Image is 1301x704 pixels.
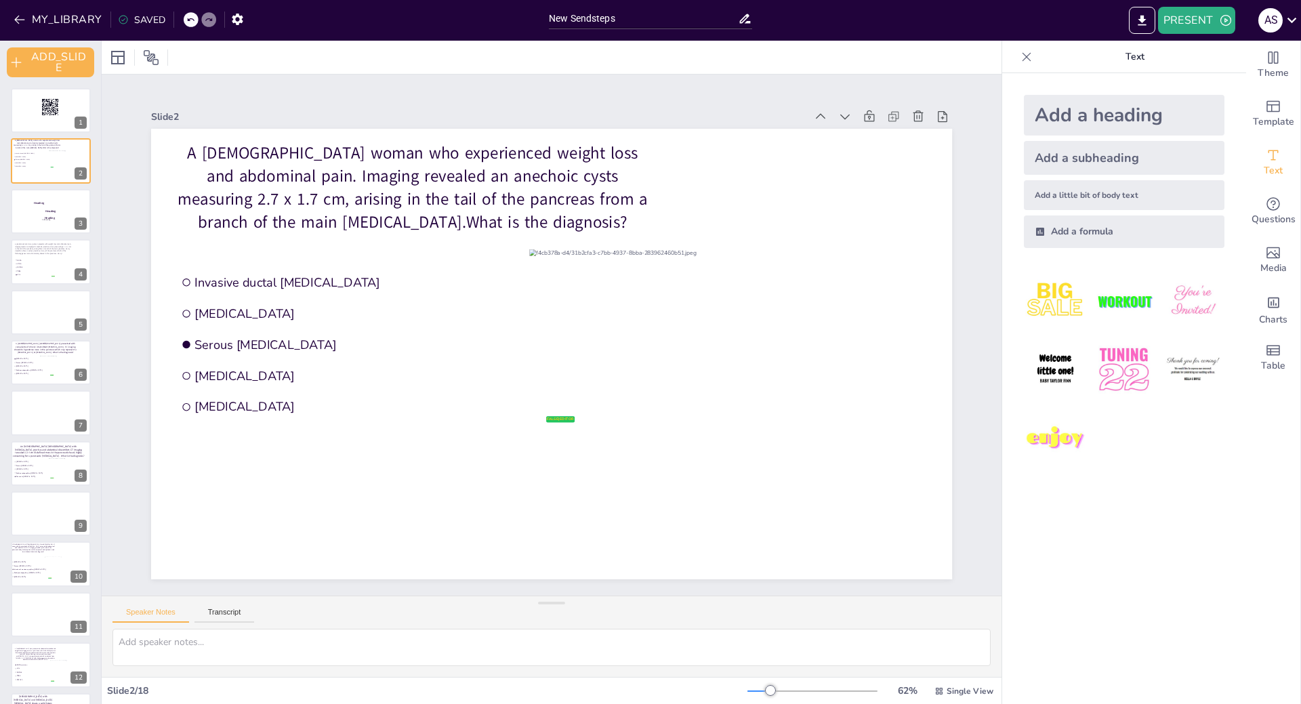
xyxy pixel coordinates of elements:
button: Speaker Notes [112,608,189,623]
p: A [DEMOGRAPHIC_DATA] woman who experienced weight loss and abdominal pain. Imaging revealed an an... [14,140,61,149]
span: Intraductal mucinous papillary [MEDICAL_DATA] [14,568,51,570]
div: 12 [70,671,87,684]
span: Serous [MEDICAL_DATA] [15,159,52,161]
button: A S [1258,7,1283,34]
span: Single View [947,686,993,697]
div: 5 [75,318,87,331]
span: A [DEMOGRAPHIC_DATA] woman presents with weight loss and abdominal pain. Imaging reveals an oligo... [15,243,71,255]
button: ADD_SLIDE [7,47,94,77]
p: A [DEMOGRAPHIC_DATA] [DEMOGRAPHIC_DATA] with [MEDICAL_DATA] came with the complaint of [MEDICAL_D... [12,543,54,552]
div: false|editorGNASKRASSMAD4TP53VHLA [DEMOGRAPHIC_DATA] woman presents with weight loss and abdomina... [11,239,91,284]
div: 10 [70,571,87,583]
span: KRAS [17,263,54,265]
span: Solid pseudopapillary [MEDICAL_DATA] [16,369,54,371]
span: SMAD4 [17,671,54,674]
span: Invasive ductal [MEDICAL_DATA] [194,274,571,291]
div: 9 [75,520,87,532]
span: Serous [MEDICAL_DATA] [16,362,54,364]
div: false|editorInvasive ductal [MEDICAL_DATA][MEDICAL_DATA]Serous [MEDICAL_DATA][MEDICAL_DATA][MEDIC... [11,138,91,183]
div: Add charts and graphs [1246,285,1300,333]
div: Add a heading [1024,95,1224,136]
div: Change the overall theme [1246,41,1300,89]
span: [MEDICAL_DATA] [14,575,51,577]
div: SAVED [118,14,165,26]
span: Charts [1259,312,1287,327]
div: 5 [11,290,91,335]
span: [MEDICAL_DATA] [16,373,54,375]
img: 7.jpeg [1024,407,1087,470]
span: Solid pseudopapillary [MEDICAL_DATA] [14,572,51,574]
span: Serous [MEDICAL_DATA] [14,564,51,566]
span: Body text [49,211,54,212]
span: TP53 [17,675,54,677]
div: 6 [75,369,87,381]
div: 8 [75,470,87,482]
div: Add a table [1246,333,1300,382]
button: Transcript [194,608,255,623]
span: Heading [45,216,55,220]
input: INSERT_TITLE [549,9,738,28]
span: SMAD4 [17,267,54,269]
div: 62 % [891,684,924,697]
span: [MEDICAL_DATA] [15,156,52,157]
span: [MEDICAL_DATA] [15,163,52,164]
span: Theme [1258,66,1289,81]
span: Serous [MEDICAL_DATA] [16,464,54,466]
img: 5.jpeg [1092,338,1155,401]
div: Add images, graphics, shapes or video [1246,236,1300,285]
p: A [DEMOGRAPHIC_DATA] man presents with abdominal discomfort and weight loss. Imaging reveals a cy... [14,648,56,661]
div: 7 [11,390,91,435]
span: TP53 [17,270,54,272]
div: A S [1258,8,1283,33]
p: A [DEMOGRAPHIC_DATA] [DEMOGRAPHIC_DATA] presented with complaints of chronic intermittent [MEDICA... [13,342,77,354]
span: VHL [17,274,54,276]
p: A [DEMOGRAPHIC_DATA] woman who experienced weight loss and abdominal pain. Imaging revealed an an... [175,142,650,234]
div: 8 [11,441,91,486]
div: 2 [75,167,87,180]
div: 4 [75,268,87,281]
span: Serous [MEDICAL_DATA] [194,337,571,353]
div: Slide 2 [151,110,806,123]
span: PRKACA [17,679,54,681]
span: [MEDICAL_DATA] [16,461,54,463]
span: Solid pseudopapillary [MEDICAL_DATA] [16,472,54,474]
span: Heading [34,201,44,205]
p: An [DEMOGRAPHIC_DATA] [DEMOGRAPHIC_DATA] with [MEDICAL_DATA], pruritus and abdominal discomfort. ... [12,444,85,457]
div: Layout [107,47,129,68]
span: Media [1260,261,1287,276]
button: MY_LIBRARY [10,9,108,30]
div: 12 [11,642,91,687]
div: Add a formula [1024,215,1224,248]
span: [MEDICAL_DATA] [194,398,571,415]
div: 1 [11,88,91,133]
span: [MEDICAL_DATA] [15,165,52,167]
span: Position [143,49,159,66]
div: HeadingBody textHeadingSubheadingHeading3 [11,189,91,234]
div: Add text boxes [1246,138,1300,187]
div: 11 [11,592,91,637]
p: Text [1037,41,1233,73]
span: Questions [1252,212,1296,227]
div: Add a little bit of body text [1024,180,1224,210]
div: Slide 2 / 18 [107,684,747,697]
span: Invasive ductal [MEDICAL_DATA] [15,153,52,154]
span: [MEDICAL_DATA] [16,358,54,360]
div: Add ready made slides [1246,89,1300,138]
button: EXPORT_TO_POWERPOINT [1129,7,1155,34]
span: Heading [45,209,56,213]
button: PRESENT [1158,7,1235,34]
span: GNAS [17,260,54,262]
img: 2.jpeg [1092,270,1155,333]
span: [MEDICAL_DATA] [194,306,571,322]
span: [MEDICAL_DATA] [14,561,51,563]
div: 11 [70,621,87,633]
div: Add a subheading [1024,141,1224,175]
span: Pancreatic [MEDICAL_DATA] [16,476,54,478]
span: [MEDICAL_DATA] [16,468,54,470]
div: 9 [11,491,91,536]
span: GNAS mutation [17,664,54,666]
img: 1.jpeg [1024,270,1087,333]
span: Template [1253,115,1294,129]
div: 1 [75,117,87,129]
img: 4.jpeg [1024,338,1087,401]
